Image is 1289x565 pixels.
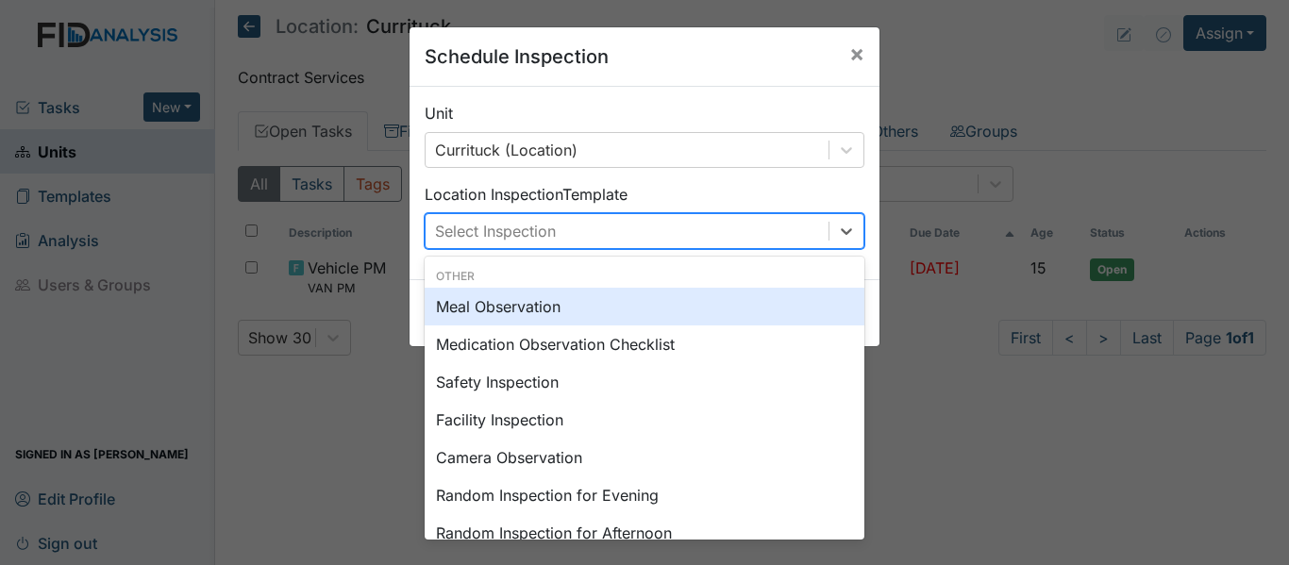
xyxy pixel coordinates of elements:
label: Location Inspection Template [425,183,628,206]
h5: Schedule Inspection [425,42,609,71]
div: Medication Observation Checklist [425,325,864,363]
div: Safety Inspection [425,363,864,401]
button: Close [834,27,879,80]
div: Facility Inspection [425,401,864,439]
div: Camera Observation [425,439,864,476]
div: Currituck (Location) [435,139,578,161]
span: × [849,40,864,67]
div: Random Inspection for Afternoon [425,514,864,552]
div: Meal Observation [425,288,864,325]
div: Select Inspection [435,220,556,242]
div: Random Inspection for Evening [425,476,864,514]
label: Unit [425,102,453,125]
div: Other [425,268,864,285]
